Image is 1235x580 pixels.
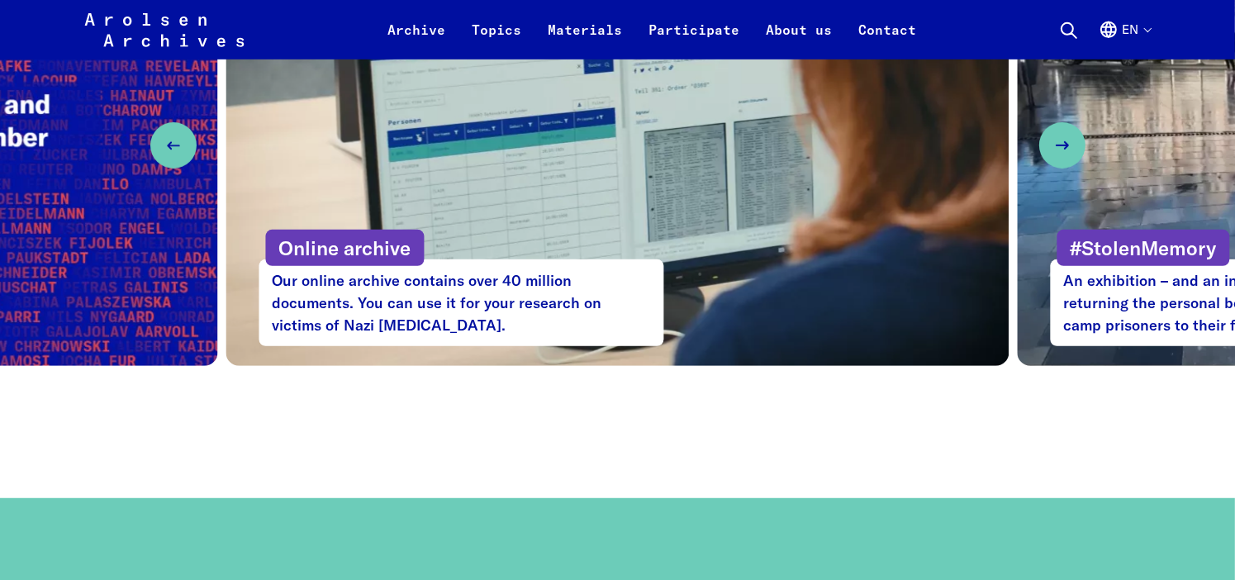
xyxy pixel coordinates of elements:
[374,10,929,50] nav: Primary
[374,20,458,59] a: Archive
[1099,20,1151,59] button: English, language selection
[753,20,845,59] a: About us
[458,20,534,59] a: Topics
[1057,230,1230,266] p: #StolenMemory
[534,20,635,59] a: Materials
[1039,122,1085,169] button: Next slide
[259,259,664,346] p: Our online archive contains over 40 million documents. You can use it for your research on victim...
[150,122,197,169] button: Previous slide
[266,230,425,266] p: Online archive
[845,20,929,59] a: Contact
[635,20,753,59] a: Participate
